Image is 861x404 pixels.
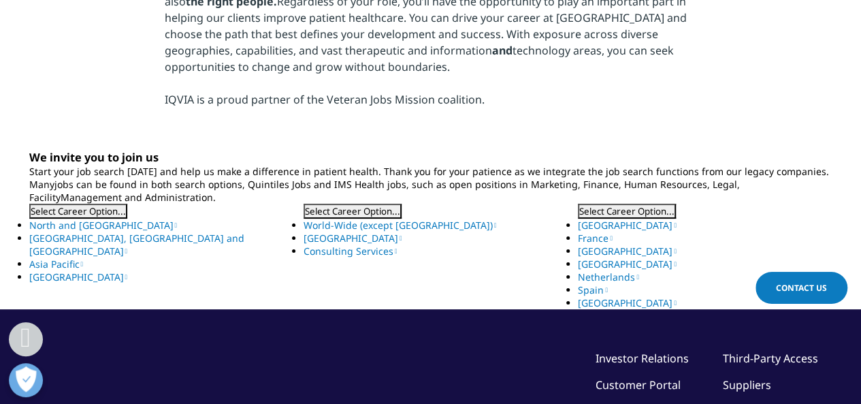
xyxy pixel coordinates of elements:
[596,351,689,366] a: Investor Relations
[776,282,827,294] span: Contact Us
[29,178,54,191] span: Many
[304,219,497,232] a: World-Wide (except [GEOGRAPHIC_DATA])
[29,219,178,232] a: North and [GEOGRAPHIC_DATA]
[61,191,213,204] span: Management and Administration
[29,258,84,270] a: Asia Pacific
[29,204,127,219] button: Select Career Option...
[29,150,832,165] h3: We invite you to join us
[9,363,43,397] button: Open Preferences
[304,204,402,219] button: Select Career Option...
[29,178,740,204] span: jobs can be found in both search options, Quintiles Jobs and IMS Health jobs, such as open positi...
[578,296,677,309] a: [GEOGRAPHIC_DATA]
[29,165,832,178] p: Start your job search [DATE] and help us make a difference in patient health. Thank you for your ...
[213,191,216,204] span: .
[578,245,677,258] a: [GEOGRAPHIC_DATA]
[578,283,608,296] a: Spain
[756,272,847,304] a: Contact Us
[723,351,818,366] a: Third-Party Access
[492,43,513,58] strong: and
[578,258,677,270] a: [GEOGRAPHIC_DATA]
[596,377,681,392] a: Customer Portal
[578,270,639,283] a: Netherlands
[29,232,244,258] a: [GEOGRAPHIC_DATA], [GEOGRAPHIC_DATA] and [GEOGRAPHIC_DATA]
[578,219,677,232] a: [GEOGRAPHIC_DATA]
[29,270,128,283] a: [GEOGRAPHIC_DATA]
[578,232,613,245] a: France
[723,377,771,392] a: Suppliers
[304,245,397,258] a: Consulting Services
[304,232,402,245] a: [GEOGRAPHIC_DATA]
[578,204,676,219] button: Select Career Option...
